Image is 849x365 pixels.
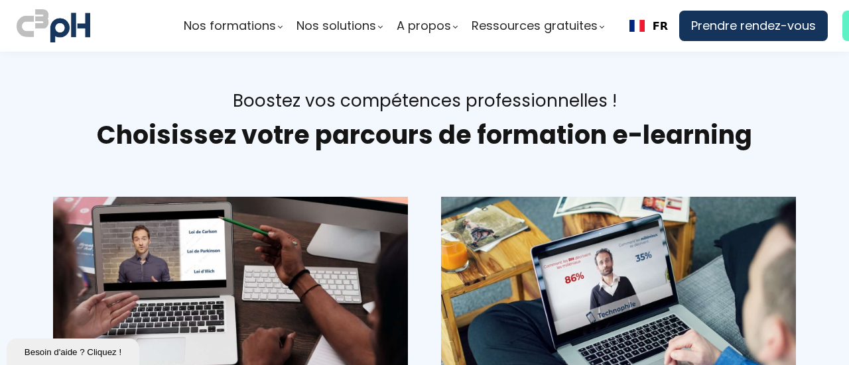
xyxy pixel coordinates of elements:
div: Language selected: Français [618,11,679,41]
img: logo C3PH [17,7,90,45]
a: Prendre rendez-vous [679,11,828,41]
span: Nos formations [184,16,276,36]
img: Français flag [629,20,645,32]
span: Nos solutions [296,16,376,36]
h1: Choisissez votre parcours de formation e-learning [53,119,796,151]
a: FR [629,20,668,32]
span: Prendre rendez-vous [691,16,816,36]
iframe: chat widget [7,336,142,365]
span: Ressources gratuites [472,16,598,36]
span: A propos [397,16,451,36]
div: Boostez vos compétences professionnelles ! [53,89,796,113]
div: Language Switcher [618,11,679,41]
